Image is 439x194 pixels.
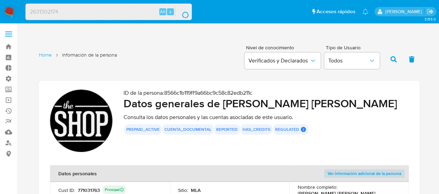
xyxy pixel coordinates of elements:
span: Alt [160,8,166,15]
span: Verificados y Declarados [248,57,310,64]
span: Tipo de Usuario [326,45,381,50]
span: s [169,8,171,15]
input: Buscar usuario o caso... [26,7,192,16]
span: Accesos rápidos [316,8,355,15]
a: Salir [427,8,434,15]
button: search-icon [175,7,189,17]
a: Notificaciones [362,9,368,15]
span: Información de la persona [62,52,117,58]
p: alan.sanchez@mercadolibre.com [385,8,424,15]
span: Todos [328,57,369,64]
span: Nivel de conocimiento [246,45,320,50]
button: Verificados y Declarados [244,52,321,69]
a: Home [39,52,52,58]
nav: List of pages [39,49,117,68]
button: Todos [324,52,380,69]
